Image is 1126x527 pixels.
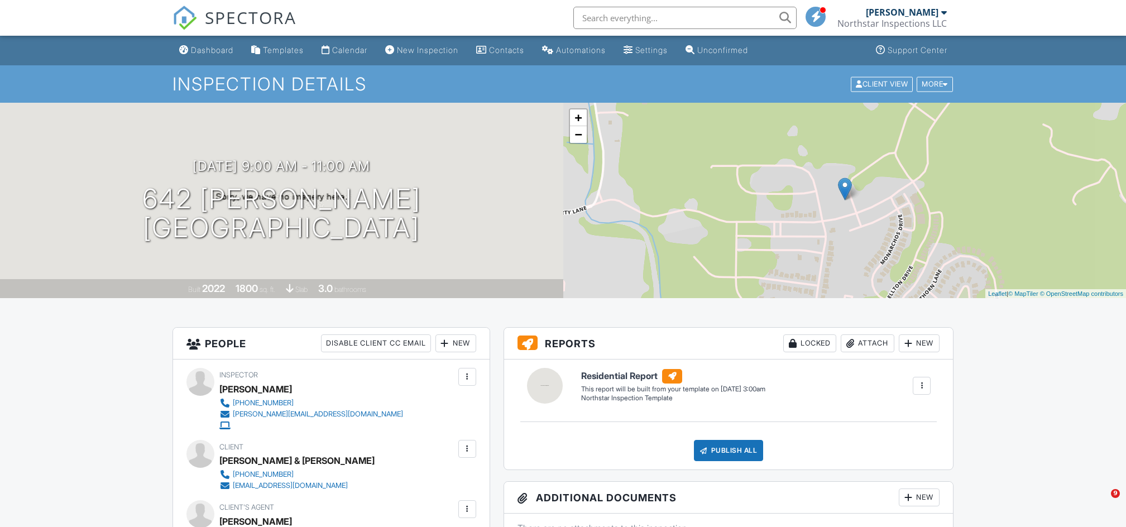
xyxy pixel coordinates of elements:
a: Zoom out [570,126,587,143]
div: 1800 [236,282,258,294]
span: Client's Agent [219,503,274,511]
div: Publish All [694,440,764,461]
span: Built [188,285,200,294]
div: Locked [783,334,836,352]
h6: Residential Report [581,369,765,384]
a: Calendar [317,40,372,61]
div: | [985,289,1126,299]
div: [PERSON_NAME] & [PERSON_NAME] [219,452,375,469]
a: SPECTORA [173,15,296,39]
div: Automations [556,45,606,55]
div: [PERSON_NAME][EMAIL_ADDRESS][DOMAIN_NAME] [233,410,403,419]
span: Inspector [219,371,258,379]
a: Automations (Basic) [538,40,610,61]
div: Templates [263,45,304,55]
a: New Inspection [381,40,463,61]
div: [EMAIL_ADDRESS][DOMAIN_NAME] [233,481,348,490]
a: Contacts [472,40,529,61]
span: sq. ft. [260,285,275,294]
span: Client [219,443,243,451]
h3: Additional Documents [504,482,953,514]
div: New Inspection [397,45,458,55]
div: Northstar Inspections LLC [837,18,947,29]
a: [EMAIL_ADDRESS][DOMAIN_NAME] [219,480,366,491]
h3: People [173,328,490,360]
div: New [435,334,476,352]
div: [PHONE_NUMBER] [233,399,294,408]
div: Unconfirmed [697,45,748,55]
div: Settings [635,45,668,55]
span: slab [295,285,308,294]
div: New [899,334,940,352]
div: Attach [841,334,894,352]
div: 2022 [202,282,225,294]
iframe: Intercom live chat [1088,489,1115,516]
div: [PERSON_NAME] [866,7,938,18]
div: Client View [851,76,913,92]
div: 3.0 [318,282,333,294]
a: Settings [619,40,672,61]
div: Contacts [489,45,524,55]
a: Dashboard [175,40,238,61]
a: Unconfirmed [681,40,753,61]
div: New [899,488,940,506]
div: [PHONE_NUMBER] [233,470,294,479]
img: The Best Home Inspection Software - Spectora [173,6,197,30]
span: bathrooms [334,285,366,294]
a: © OpenStreetMap contributors [1040,290,1123,297]
div: [PERSON_NAME] [219,381,292,397]
div: Calendar [332,45,367,55]
div: More [917,76,953,92]
span: 9 [1111,489,1120,498]
div: Northstar Inspection Template [581,394,765,403]
h1: 642 [PERSON_NAME] [GEOGRAPHIC_DATA] [142,184,421,243]
h1: Inspection Details [173,74,954,94]
div: Disable Client CC Email [321,334,431,352]
a: Client View [850,79,916,88]
a: [PHONE_NUMBER] [219,469,366,480]
div: This report will be built from your template on [DATE] 3:00am [581,385,765,394]
h3: [DATE] 9:00 am - 11:00 am [193,159,370,174]
a: Templates [247,40,308,61]
a: © MapTiler [1008,290,1038,297]
span: SPECTORA [205,6,296,29]
input: Search everything... [573,7,797,29]
div: Support Center [888,45,947,55]
a: Support Center [871,40,952,61]
a: [PERSON_NAME][EMAIL_ADDRESS][DOMAIN_NAME] [219,409,403,420]
div: Dashboard [191,45,233,55]
a: Leaflet [988,290,1007,297]
h3: Reports [504,328,953,360]
a: [PHONE_NUMBER] [219,397,403,409]
a: Zoom in [570,109,587,126]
